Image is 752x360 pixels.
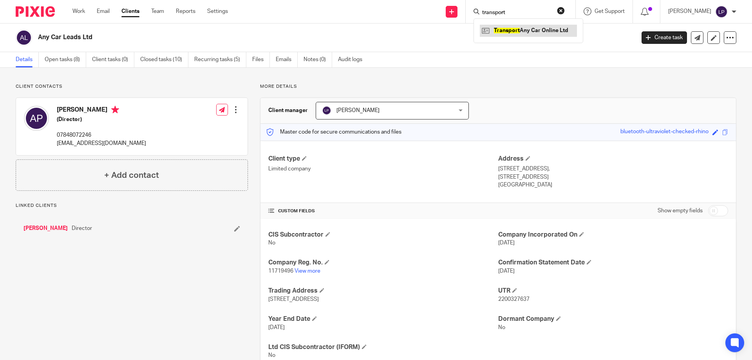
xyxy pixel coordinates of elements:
[498,165,728,173] p: [STREET_ADDRESS],
[45,52,86,67] a: Open tasks (8)
[268,325,285,330] span: [DATE]
[268,353,275,358] span: No
[498,173,728,181] p: [STREET_ADDRESS]
[207,7,228,15] a: Settings
[57,116,146,123] h5: (Director)
[104,169,159,181] h4: + Add contact
[268,240,275,246] span: No
[38,33,512,42] h2: Any Car Leads Ltd
[252,52,270,67] a: Files
[176,7,195,15] a: Reports
[498,297,530,302] span: 2200327637
[268,259,498,267] h4: Company Reg. No.
[268,287,498,295] h4: Trading Address
[481,9,552,16] input: Search
[111,106,119,114] i: Primary
[498,155,728,163] h4: Address
[151,7,164,15] a: Team
[338,52,368,67] a: Audit logs
[498,315,728,323] h4: Dormant Company
[715,5,728,18] img: svg%3E
[268,231,498,239] h4: CIS Subcontractor
[140,52,188,67] a: Closed tasks (10)
[620,128,709,137] div: bluetooth-ultraviolet-checked-rhino
[57,139,146,147] p: [EMAIL_ADDRESS][DOMAIN_NAME]
[498,231,728,239] h4: Company Incorporated On
[668,7,711,15] p: [PERSON_NAME]
[498,259,728,267] h4: Confirmation Statement Date
[57,106,146,116] h4: [PERSON_NAME]
[498,287,728,295] h4: UTR
[24,106,49,131] img: svg%3E
[57,131,146,139] p: 07848072246
[498,268,515,274] span: [DATE]
[595,9,625,14] span: Get Support
[16,6,55,17] img: Pixie
[557,7,565,14] button: Clear
[194,52,246,67] a: Recurring tasks (5)
[92,52,134,67] a: Client tasks (0)
[16,83,248,90] p: Client contacts
[276,52,298,67] a: Emails
[304,52,332,67] a: Notes (0)
[268,155,498,163] h4: Client type
[336,108,380,113] span: [PERSON_NAME]
[266,128,401,136] p: Master code for secure communications and files
[16,29,32,46] img: svg%3E
[642,31,687,44] a: Create task
[268,208,498,214] h4: CUSTOM FIELDS
[121,7,139,15] a: Clients
[498,181,728,189] p: [GEOGRAPHIC_DATA]
[23,224,68,232] a: [PERSON_NAME]
[322,106,331,115] img: svg%3E
[260,83,736,90] p: More details
[16,203,248,209] p: Linked clients
[72,224,92,232] span: Director
[295,268,320,274] a: View more
[498,325,505,330] span: No
[658,207,703,215] label: Show empty fields
[268,315,498,323] h4: Year End Date
[268,107,308,114] h3: Client manager
[97,7,110,15] a: Email
[268,297,319,302] span: [STREET_ADDRESS]
[268,343,498,351] h4: Ltd CIS Subcontractor (IFORM)
[16,52,39,67] a: Details
[72,7,85,15] a: Work
[268,165,498,173] p: Limited company
[268,268,293,274] span: 11719496
[498,240,515,246] span: [DATE]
